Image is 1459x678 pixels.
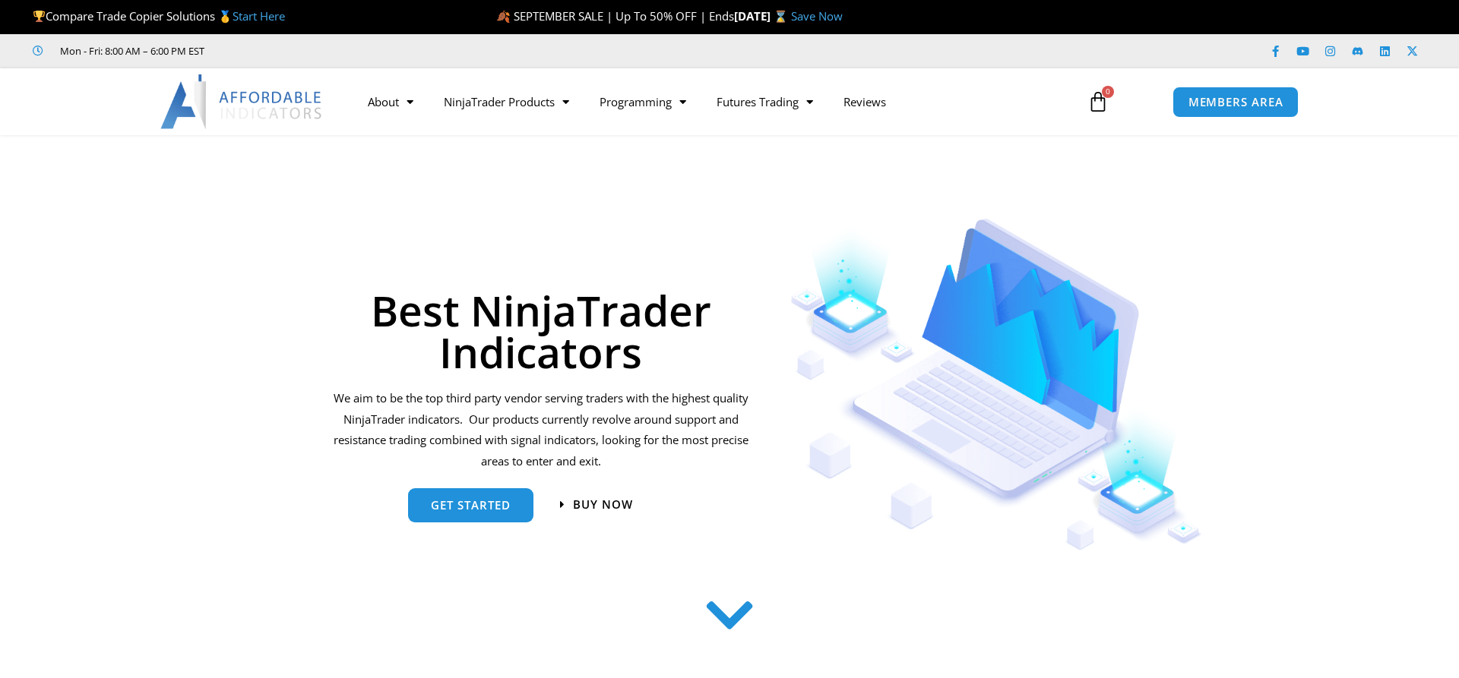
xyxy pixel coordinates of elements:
[1065,80,1131,124] a: 0
[33,8,285,24] span: Compare Trade Copier Solutions 🥇
[331,289,751,373] h1: Best NinjaTrader Indicators
[353,84,429,119] a: About
[573,499,633,510] span: Buy now
[496,8,734,24] span: 🍂 SEPTEMBER SALE | Up To 50% OFF | Ends
[1188,96,1283,108] span: MEMBERS AREA
[160,74,324,129] img: LogoAI | Affordable Indicators – NinjaTrader
[1102,86,1114,98] span: 0
[560,499,633,510] a: Buy now
[790,219,1203,550] img: Indicators 1 | Affordable Indicators – NinjaTrader
[233,8,285,24] a: Start Here
[429,84,584,119] a: NinjaTrader Products
[431,500,511,511] span: get started
[331,388,751,472] p: We aim to be the top third party vendor serving traders with the highest quality NinjaTrader indi...
[353,84,1070,119] nav: Menu
[33,11,45,22] img: 🏆
[584,84,701,119] a: Programming
[226,43,454,58] iframe: Customer reviews powered by Trustpilot
[408,488,533,522] a: get started
[828,84,901,119] a: Reviews
[734,8,791,24] strong: [DATE] ⌛
[56,42,204,60] span: Mon - Fri: 8:00 AM – 6:00 PM EST
[791,8,843,24] a: Save Now
[1173,87,1299,118] a: MEMBERS AREA
[701,84,828,119] a: Futures Trading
